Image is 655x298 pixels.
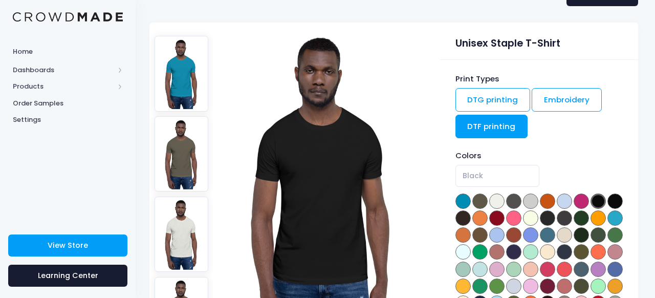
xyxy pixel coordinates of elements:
div: Print Types [455,73,623,84]
a: View Store [8,235,127,257]
span: Dashboards [13,65,114,75]
span: Products [13,81,114,92]
a: Learning Center [8,265,127,287]
span: Home [13,47,123,57]
a: DTF printing [455,115,528,138]
div: Colors [455,150,623,161]
a: Embroidery [532,88,602,112]
span: View Store [48,240,88,250]
span: Black [463,171,483,181]
img: Logo [13,12,123,22]
span: Settings [13,115,123,125]
span: Order Samples [13,98,123,109]
span: Learning Center [38,270,98,281]
a: DTG printing [455,88,531,112]
div: Unisex Staple T-Shirt [455,31,623,51]
span: Black [455,165,539,187]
